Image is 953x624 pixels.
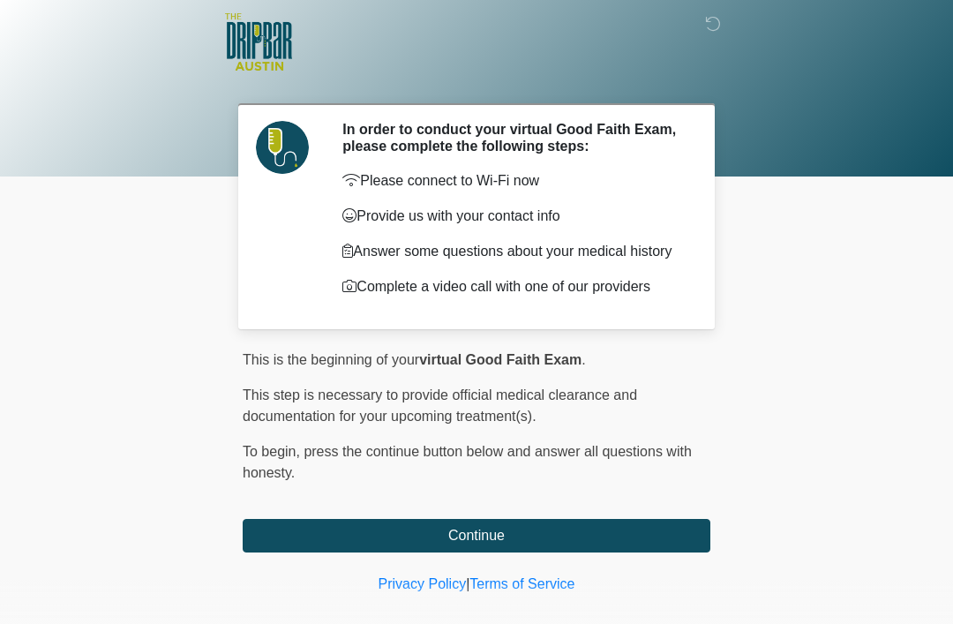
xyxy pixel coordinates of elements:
span: This is the beginning of your [243,352,419,367]
button: Continue [243,519,710,553]
span: press the continue button below and answer all questions with honesty. [243,444,692,480]
span: . [582,352,585,367]
a: | [466,576,469,591]
p: Complete a video call with one of our providers [342,276,684,297]
h2: In order to conduct your virtual Good Faith Exam, please complete the following steps: [342,121,684,154]
p: Please connect to Wi-Fi now [342,170,684,192]
p: Answer some questions about your medical history [342,241,684,262]
p: Provide us with your contact info [342,206,684,227]
a: Terms of Service [469,576,574,591]
span: To begin, [243,444,304,459]
span: This step is necessary to provide official medical clearance and documentation for your upcoming ... [243,387,637,424]
strong: virtual Good Faith Exam [419,352,582,367]
img: The DRIPBaR - Austin The Domain Logo [225,13,292,71]
a: Privacy Policy [379,576,467,591]
img: Agent Avatar [256,121,309,174]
